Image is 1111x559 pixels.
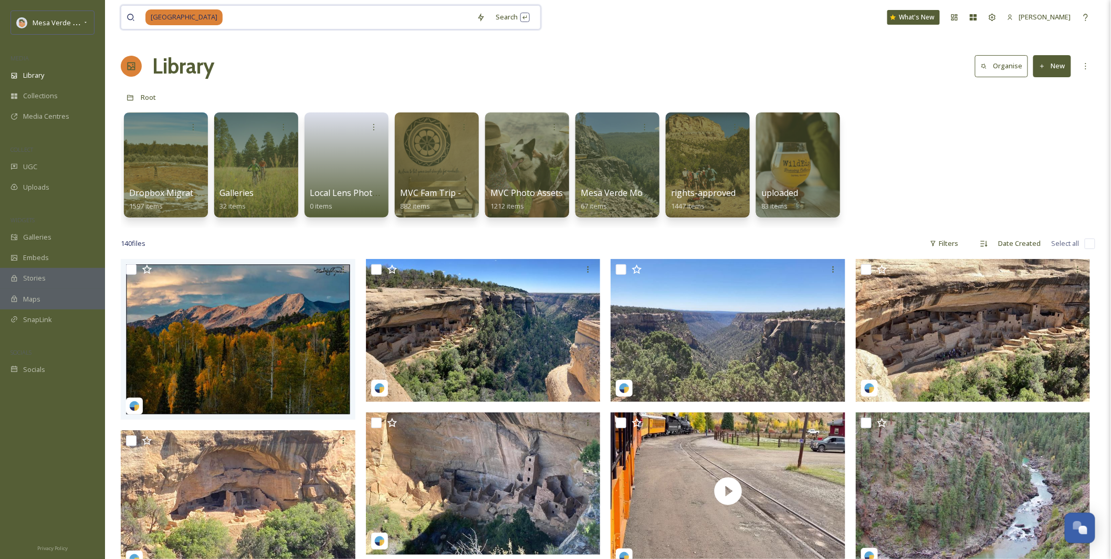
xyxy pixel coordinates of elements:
[23,162,37,172] span: UGC
[141,91,156,103] a: Root
[1033,55,1071,77] button: New
[23,91,58,101] span: Collections
[887,10,940,25] a: What's New
[23,365,45,375] span: Socials
[23,70,44,80] span: Library
[671,188,736,211] a: rights-approved1447 items
[23,273,46,283] span: Stories
[17,17,27,28] img: MVC%20SnapSea%20logo%20%281%29.png
[37,541,68,554] a: Privacy Policy
[145,9,223,25] span: [GEOGRAPHIC_DATA]
[1019,12,1071,22] span: [PERSON_NAME]
[23,111,69,121] span: Media Centres
[23,315,52,325] span: SnapLink
[310,201,332,211] span: 0 items
[219,188,254,211] a: Galleries32 items
[761,188,798,211] a: uploaded83 items
[864,383,875,394] img: snapsea-logo.png
[374,383,385,394] img: snapsea-logo.png
[1065,513,1095,543] button: Open Chat
[37,545,68,552] span: Privacy Policy
[581,187,743,199] span: Mesa Verde Moments (QR Code Uploads)
[366,412,601,555] img: rosshambleton-18080253506318168.jpg
[152,50,214,82] a: Library
[1002,7,1076,27] a: [PERSON_NAME]
[11,348,32,356] span: SOCIALS
[121,239,145,249] span: 140 file s
[23,294,40,304] span: Maps
[310,188,443,211] a: Local Lens Photo & Video Contest0 items
[129,401,140,411] img: snapsea-logo.png
[129,201,163,211] span: 1597 items
[400,188,491,211] a: MVC Fam Trip - [DATE]882 items
[374,536,385,546] img: snapsea-logo.png
[581,188,743,211] a: Mesa Verde Moments (QR Code Uploads)67 items
[11,146,33,153] span: COLLECT
[761,187,798,199] span: uploaded
[219,201,246,211] span: 32 items
[121,259,355,420] img: marklarowephoto-6291892.jpg
[993,233,1046,254] div: Date Created
[400,187,491,199] span: MVC Fam Trip - [DATE]
[141,92,156,102] span: Root
[23,232,51,242] span: Galleries
[33,17,97,27] span: Mesa Verde Country
[219,187,254,199] span: Galleries
[11,216,35,224] span: WIDGETS
[925,233,964,254] div: Filters
[129,188,206,211] a: Dropbox Migration1597 items
[490,188,563,211] a: MVC Photo Assets1212 items
[975,55,1028,77] button: Organise
[490,187,563,199] span: MVC Photo Assets
[1052,239,1079,249] span: Select all
[611,259,845,401] img: rosshambleton-17985485381894732.jpg
[366,259,601,401] img: rosshambleton-18529904776015905.jpg
[490,7,535,27] div: Search
[310,187,443,199] span: Local Lens Photo & Video Contest
[23,253,49,263] span: Embeds
[671,187,736,199] span: rights-approved
[856,259,1091,401] img: rosshambleton-17893467138321952.jpg
[761,201,788,211] span: 83 items
[619,383,630,394] img: snapsea-logo.png
[129,187,206,199] span: Dropbox Migration
[400,201,430,211] span: 882 items
[490,201,524,211] span: 1212 items
[11,54,29,62] span: MEDIA
[581,201,607,211] span: 67 items
[23,182,49,192] span: Uploads
[671,201,705,211] span: 1447 items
